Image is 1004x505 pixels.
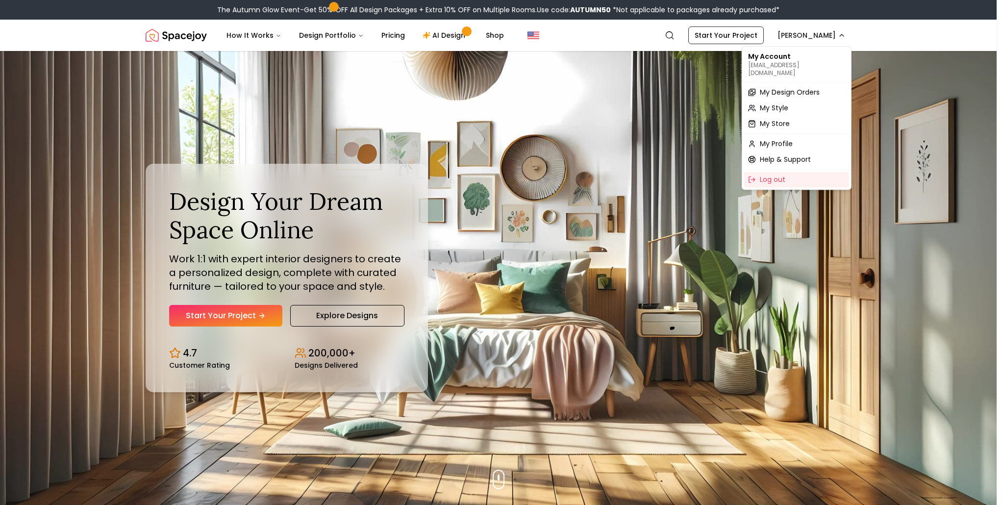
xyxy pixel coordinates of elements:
[744,151,849,167] a: Help & Support
[760,175,785,184] span: Log out
[760,87,820,97] span: My Design Orders
[744,136,849,151] a: My Profile
[744,84,849,100] a: My Design Orders
[748,61,845,77] p: [EMAIL_ADDRESS][DOMAIN_NAME]
[760,139,793,149] span: My Profile
[760,119,790,128] span: My Store
[744,49,849,80] div: My Account
[760,103,788,113] span: My Style
[760,154,811,164] span: Help & Support
[744,116,849,131] a: My Store
[742,46,852,190] div: [PERSON_NAME]
[744,100,849,116] a: My Style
